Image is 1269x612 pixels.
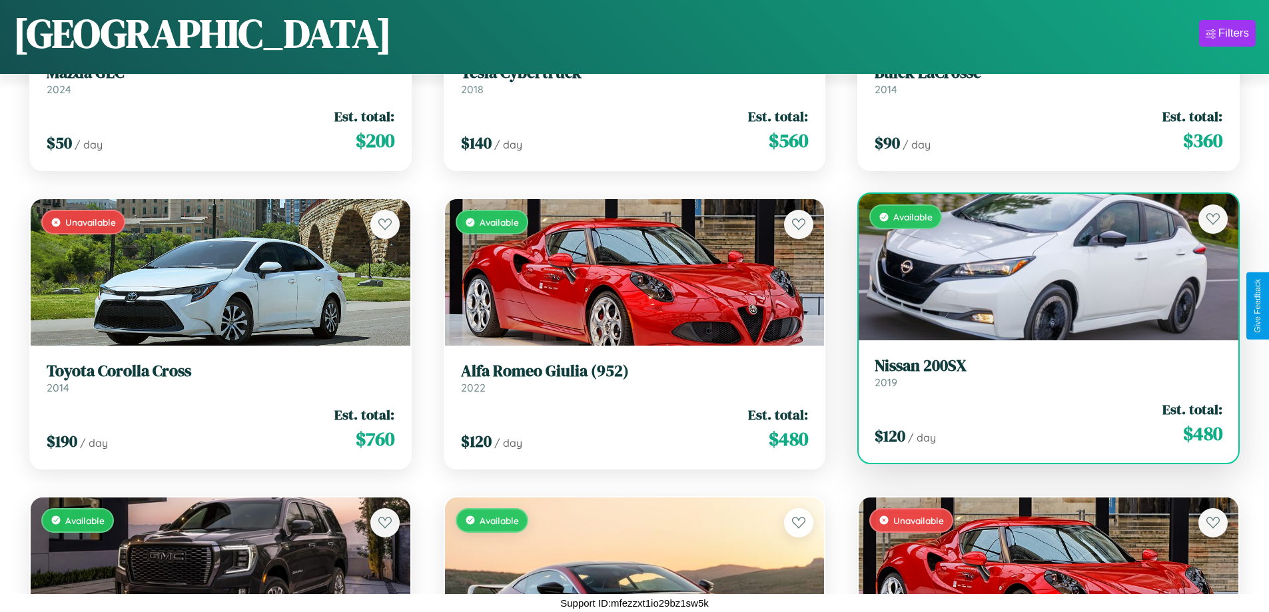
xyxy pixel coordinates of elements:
[356,127,394,154] span: $ 200
[560,594,709,612] p: Support ID: mfezzxt1io29bz1sw5k
[875,356,1222,376] h3: Nissan 200SX
[47,83,71,96] span: 2024
[47,381,69,394] span: 2014
[47,63,394,96] a: Mazda GLC2024
[461,362,809,394] a: Alfa Romeo Giulia (952)2022
[461,362,809,381] h3: Alfa Romeo Giulia (952)
[334,405,394,424] span: Est. total:
[1199,20,1256,47] button: Filters
[80,436,108,450] span: / day
[461,381,486,394] span: 2022
[461,430,492,452] span: $ 120
[47,132,72,154] span: $ 50
[903,138,931,151] span: / day
[75,138,103,151] span: / day
[769,426,808,452] span: $ 480
[494,138,522,151] span: / day
[1162,107,1222,126] span: Est. total:
[461,83,484,96] span: 2018
[356,426,394,452] span: $ 760
[748,107,808,126] span: Est. total:
[1183,127,1222,154] span: $ 360
[461,132,492,154] span: $ 140
[480,515,519,526] span: Available
[13,6,392,61] h1: [GEOGRAPHIC_DATA]
[875,425,905,447] span: $ 120
[334,107,394,126] span: Est. total:
[65,515,105,526] span: Available
[1253,279,1262,333] div: Give Feedback
[875,376,897,389] span: 2019
[875,83,897,96] span: 2014
[65,216,116,228] span: Unavailable
[47,430,77,452] span: $ 190
[47,362,394,381] h3: Toyota Corolla Cross
[908,431,936,444] span: / day
[875,132,900,154] span: $ 90
[769,127,808,154] span: $ 560
[494,436,522,450] span: / day
[47,362,394,394] a: Toyota Corolla Cross2014
[1183,420,1222,447] span: $ 480
[748,405,808,424] span: Est. total:
[893,515,944,526] span: Unavailable
[893,211,933,222] span: Available
[1162,400,1222,419] span: Est. total:
[1218,27,1249,40] div: Filters
[875,63,1222,96] a: Buick LaCrosse2014
[480,216,519,228] span: Available
[461,63,809,96] a: Tesla Cybertruck2018
[875,356,1222,389] a: Nissan 200SX2019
